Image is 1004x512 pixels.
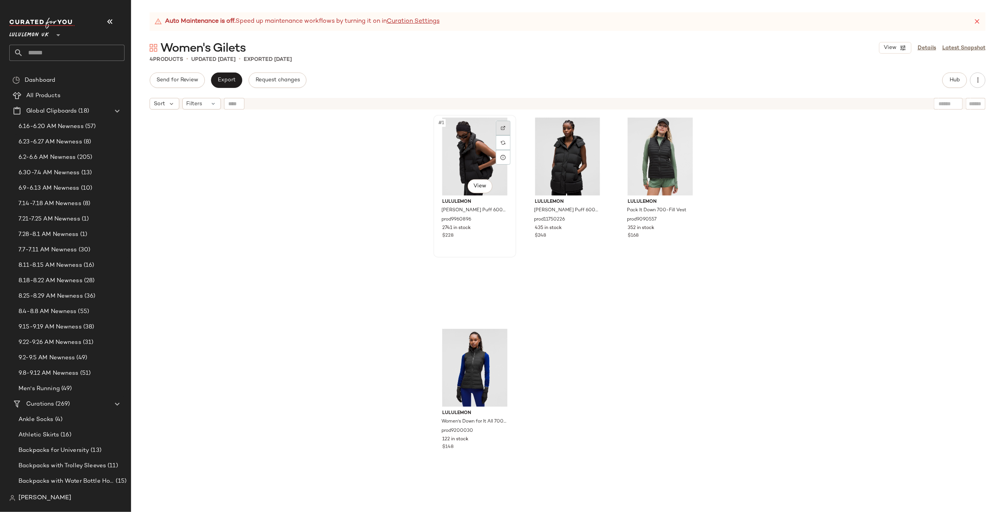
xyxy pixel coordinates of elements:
[59,431,71,440] span: (16)
[9,495,15,501] img: svg%3e
[442,436,468,443] span: 122 in stock
[187,100,202,108] span: Filters
[942,72,967,88] button: Hub
[19,446,89,455] span: Backpacks for University
[76,153,93,162] span: (205)
[19,307,77,316] span: 8.4-8.8 AM Newness
[82,323,94,332] span: (38)
[165,17,236,26] strong: Auto Maintenance is off.
[186,55,188,64] span: •
[114,477,126,486] span: (15)
[19,122,84,131] span: 6.16-6.20 AM Newness
[84,122,96,131] span: (57)
[501,140,505,145] img: svg%3e
[26,107,77,116] span: Global Clipboards
[468,179,492,193] button: View
[19,184,79,193] span: 6.9-6.13 AM Newness
[25,76,55,85] span: Dashboard
[628,225,654,232] span: 352 in stock
[75,354,88,362] span: (49)
[150,44,157,52] img: svg%3e
[436,329,514,407] img: LW4CB0S_0001_1
[211,72,242,88] button: Export
[473,183,486,189] span: View
[249,72,307,88] button: Request changes
[19,323,82,332] span: 9.15-9.19 AM Newness
[438,119,446,127] span: #1
[19,246,77,254] span: 7.7-7.11 AM Newness
[19,153,76,162] span: 6.2-6.6 AM Newness
[19,384,60,393] span: Men's Running
[19,292,83,301] span: 8.25-8.29 AM Newness
[81,199,90,208] span: (8)
[628,199,693,205] span: lululemon
[19,261,82,270] span: 8.11-8.15 AM Newness
[19,138,82,147] span: 6.23-6.27 AM Newness
[441,428,473,435] span: prod9200030
[217,77,236,83] span: Export
[150,56,183,64] div: Products
[12,76,20,84] img: svg%3e
[9,18,75,29] img: cfy_white_logo.C9jOOHJF.svg
[19,431,59,440] span: Athletic Skirts
[79,230,87,239] span: (1)
[627,216,657,223] span: prod9090557
[80,215,89,224] span: (1)
[19,415,54,424] span: Ankle Socks
[19,354,75,362] span: 9.2-9.5 AM Newness
[26,91,61,100] span: All Products
[19,338,81,347] span: 9.22-9.26 AM Newness
[436,118,514,195] img: LW4CAES_0001_1
[19,199,81,208] span: 7.14-7.18 AM Newness
[19,477,114,486] span: Backpacks with Water Bottle Holder
[19,276,83,285] span: 8.18-8.22 AM Newness
[441,216,471,223] span: prod9960896
[442,232,453,239] span: $228
[77,307,89,316] span: (55)
[918,44,936,52] a: Details
[255,77,300,83] span: Request changes
[79,184,93,193] span: (10)
[534,216,565,223] span: prod11750226
[628,232,638,239] span: $168
[879,42,911,54] button: View
[79,369,91,378] span: (51)
[19,230,79,239] span: 7.28-8.1 AM Newness
[82,261,94,270] span: (16)
[535,232,546,239] span: $248
[154,100,165,108] span: Sort
[77,246,91,254] span: (30)
[442,225,471,232] span: 2741 in stock
[442,410,507,417] span: lululemon
[54,400,70,409] span: (269)
[535,199,600,205] span: lululemon
[244,56,292,64] p: Exported [DATE]
[191,56,236,64] p: updated [DATE]
[19,461,106,470] span: Backpacks with Trolley Sleeves
[501,126,505,130] img: svg%3e
[535,225,562,232] span: 435 in stock
[60,384,72,393] span: (49)
[387,17,440,26] a: Curation Settings
[19,215,80,224] span: 7.21-7.25 AM Newness
[156,77,198,83] span: Send for Review
[9,26,49,40] span: Lululemon UK
[82,138,91,147] span: (8)
[442,199,507,205] span: lululemon
[77,107,89,116] span: (18)
[949,77,960,83] span: Hub
[89,446,101,455] span: (13)
[239,55,241,64] span: •
[106,461,118,470] span: (11)
[83,276,95,285] span: (28)
[160,41,246,56] span: Women's Gilets
[883,45,896,51] span: View
[441,418,507,425] span: Women's Down for It All 700-Fill Vest
[83,292,96,301] span: (36)
[942,44,985,52] a: Latest Snapshot
[529,118,606,195] img: LW4CGSS_0001_1
[150,57,153,62] span: 4
[19,493,71,503] span: [PERSON_NAME]
[534,207,600,214] span: [PERSON_NAME] Puff 600-Down-Fill Mid-Length Vest
[150,72,205,88] button: Send for Review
